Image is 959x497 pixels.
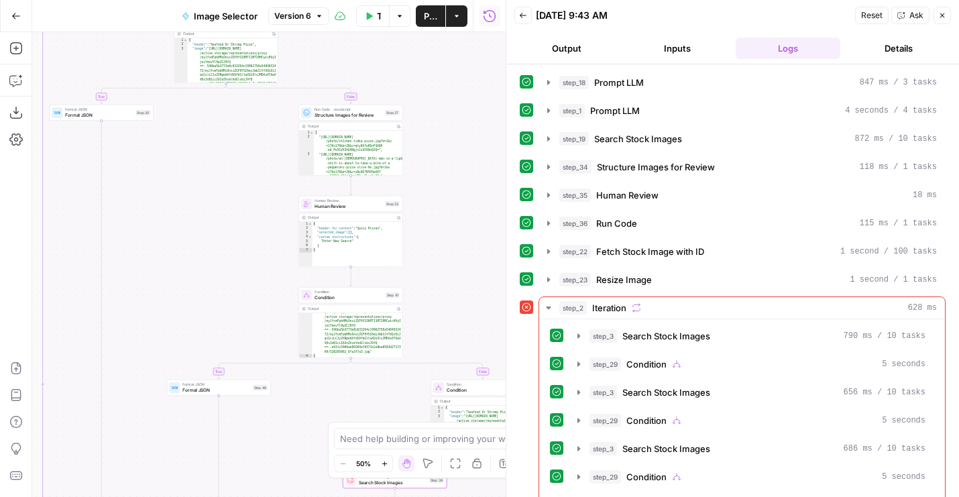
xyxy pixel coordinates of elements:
div: Step 33 [385,201,400,207]
div: 4 [299,235,313,239]
div: ConditionConditionOutput{ "header":"Seafood Or Shrimp Pizza" "image":"[URL][DOMAIN_NAME] /active_... [431,380,534,451]
span: Test Workflow [377,9,381,23]
span: Condition [626,414,667,427]
div: 2 [299,226,313,231]
span: 628 ms [908,302,937,314]
button: 1 second / 100 tasks [539,241,945,262]
span: step_29 [589,357,621,371]
span: step_3 [589,442,617,455]
button: Test Workflow [356,5,389,27]
span: Toggle code folding, rows 1 through 4 [184,38,188,43]
span: Ask [909,9,923,21]
div: Format JSONFormat JSONStep 49 [167,380,271,396]
span: 686 ms / 10 tasks [844,443,925,455]
span: step_18 [559,76,589,89]
span: step_35 [559,188,591,202]
div: Output [308,306,392,311]
button: Output [514,38,620,59]
span: 872 ms / 10 tasks [855,133,937,145]
div: 1 [299,222,313,227]
span: Condition [447,386,514,393]
span: Condition [447,382,514,387]
span: step_1 [559,104,585,117]
span: 5 seconds [882,415,925,427]
div: Search Stock ImagesSearch Stock ImagesStep 39 [343,472,447,488]
div: ConditionConditionStep 41Output "image":"[URL][DOMAIN_NAME] /active_storage/representations/proxy... [299,287,403,358]
div: Output [308,215,392,220]
span: Toggle code folding, rows 4 through 6 [308,235,313,239]
span: 847 ms / 3 tasks [860,76,937,89]
span: Condition [315,289,383,294]
span: Format JSON [182,382,250,387]
span: 1 second / 1 tasks [850,274,937,286]
span: Toggle code folding, rows 1 through 7 [308,222,313,227]
g: Edge from step_29 to step_37 [226,83,351,104]
span: Human Review [596,188,659,202]
div: Human ReviewHuman ReviewStep 33Output{ "header_for_context":"Spicy Pizzas", "selected_image":[], ... [299,196,403,267]
span: Iteration [592,301,626,315]
g: Edge from step_33 to step_41 [350,267,352,286]
button: 656 ms / 10 tasks [569,382,934,403]
g: Edge from step_29 to step_30 [101,83,226,104]
span: step_3 [589,329,617,343]
div: Format JSONFormat JSONStep 30 [50,105,154,121]
div: 3 [174,47,188,91]
div: Step 30 [135,109,150,115]
span: Condition [315,294,383,300]
button: 686 ms / 10 tasks [569,438,934,459]
span: 5 seconds [882,471,925,483]
span: Structure Images for Review [315,111,382,118]
span: Prompt LLM [594,76,644,89]
div: 5 [299,239,313,244]
span: Search Stock Images [359,479,427,486]
span: Condition [626,357,667,371]
span: Condition [626,470,667,484]
span: step_2 [559,301,587,315]
span: Format JSON [182,386,250,393]
g: Edge from step_41 to step_38 [351,358,484,379]
div: Run Code · JavaScriptStructure Images for ReviewStep 37Output[ "[URL][DOMAIN_NAME] /photo/chicken... [299,105,403,176]
div: 2 [431,410,445,415]
button: 628 ms [539,297,945,319]
div: 2 [174,42,188,47]
span: 50% [356,458,371,469]
button: Ask [891,7,929,24]
button: 115 ms / 1 tasks [539,213,945,234]
g: Edge from step_41 to step_49 [218,358,351,379]
button: 5 seconds [569,466,934,488]
button: 872 ms / 10 tasks [539,128,945,150]
span: step_3 [589,386,617,399]
button: 5 seconds [569,353,934,375]
div: Output [308,123,392,129]
button: Details [846,38,951,59]
div: Step 49 [253,384,268,390]
button: 790 ms / 10 tasks [569,325,934,347]
div: 3 [299,311,313,354]
span: Human Review [315,198,382,203]
button: 18 ms [539,184,945,206]
span: 118 ms / 1 tasks [860,161,937,173]
button: 847 ms / 3 tasks [539,72,945,93]
span: Version 6 [274,10,311,22]
button: Reset [855,7,889,24]
span: step_29 [589,470,621,484]
span: 790 ms / 10 tasks [844,330,925,342]
button: 5 seconds [569,410,934,431]
span: Structure Images for Review [597,160,715,174]
span: Publish [424,9,437,23]
button: Publish [416,5,445,27]
span: step_34 [559,160,591,174]
span: Human Review [315,203,382,209]
div: 3 [431,415,445,458]
span: step_36 [559,217,591,230]
g: Edge from step_37 to step_33 [350,176,352,195]
button: Logs [736,38,841,59]
div: 7 [299,248,313,253]
span: Toggle code folding, rows 1 through 32 [310,131,314,135]
button: 118 ms / 1 tasks [539,156,945,178]
div: Output [183,31,268,36]
span: 4 seconds / 4 tasks [845,105,937,117]
span: Fetch Stock Image with ID [596,245,704,258]
div: Step 39 [429,477,444,483]
span: step_22 [559,245,591,258]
